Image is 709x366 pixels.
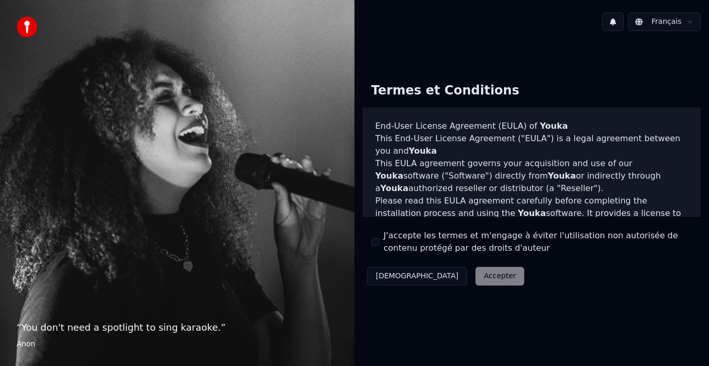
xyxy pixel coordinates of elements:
[367,267,467,286] button: [DEMOGRAPHIC_DATA]
[17,17,37,37] img: youka
[375,120,688,132] h3: End-User License Agreement (EULA) of
[375,171,403,181] span: Youka
[17,339,338,349] footer: Anon
[17,320,338,335] p: “ You don't need a spotlight to sing karaoke. ”
[375,195,688,245] p: Please read this EULA agreement carefully before completing the installation process and using th...
[409,146,437,156] span: Youka
[375,157,688,195] p: This EULA agreement governs your acquisition and use of our software ("Software") directly from o...
[540,121,568,131] span: Youka
[384,229,692,254] label: J'accepte les termes et m'engage à éviter l'utilisation non autorisée de contenu protégé par des ...
[375,132,688,157] p: This End-User License Agreement ("EULA") is a legal agreement between you and
[380,183,408,193] span: Youka
[518,208,546,218] span: Youka
[548,171,576,181] span: Youka
[363,74,527,107] div: Termes et Conditions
